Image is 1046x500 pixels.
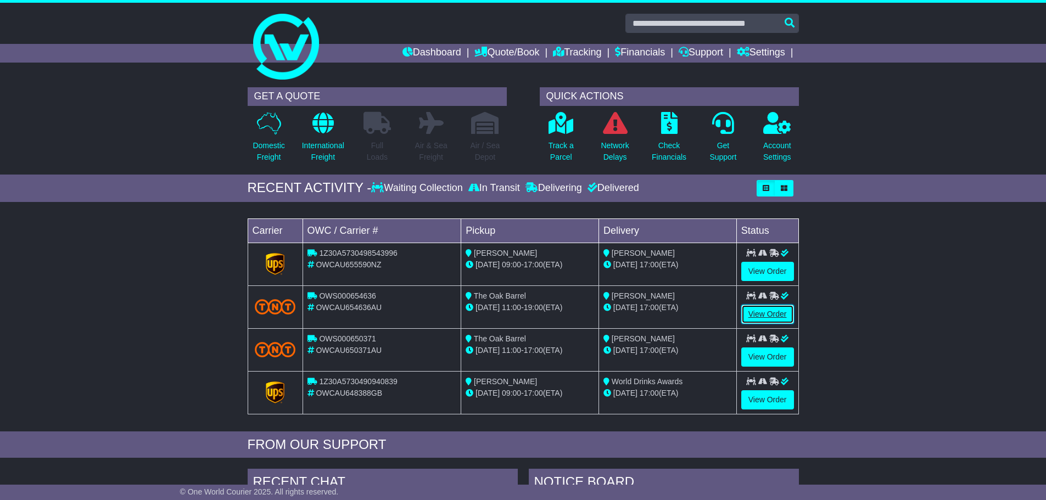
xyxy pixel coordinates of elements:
[474,334,526,343] span: The Oak Barrel
[523,182,585,194] div: Delivering
[736,218,798,243] td: Status
[466,182,523,194] div: In Transit
[415,140,448,163] p: Air & Sea Freight
[466,302,594,313] div: - (ETA)
[612,334,675,343] span: [PERSON_NAME]
[612,377,683,386] span: World Drinks Awards
[303,218,461,243] td: OWC / Carrier #
[316,389,382,397] span: OWCAU648388GB
[371,182,465,194] div: Waiting Collection
[301,111,345,169] a: InternationalFreight
[476,303,500,312] span: [DATE]
[474,44,539,63] a: Quote/Book
[613,260,637,269] span: [DATE]
[553,44,601,63] a: Tracking
[613,346,637,355] span: [DATE]
[741,390,794,409] a: View Order
[603,387,732,399] div: (ETA)
[679,44,723,63] a: Support
[476,346,500,355] span: [DATE]
[524,260,543,269] span: 17:00
[255,299,296,314] img: TNT_Domestic.png
[474,249,537,257] span: [PERSON_NAME]
[402,44,461,63] a: Dashboard
[248,218,303,243] td: Carrier
[737,44,785,63] a: Settings
[612,291,675,300] span: [PERSON_NAME]
[652,140,686,163] p: Check Financials
[502,346,521,355] span: 11:00
[502,260,521,269] span: 09:00
[266,381,284,403] img: GetCarrierServiceLogo
[255,342,296,357] img: TNT_Domestic.png
[316,260,381,269] span: OWCAU655590NZ
[180,487,339,496] span: © One World Courier 2025. All rights reserved.
[615,44,665,63] a: Financials
[601,140,629,163] p: Network Delays
[600,111,629,169] a: NetworkDelays
[253,140,284,163] p: Domestic Freight
[248,469,518,498] div: RECENT CHAT
[466,259,594,271] div: - (ETA)
[319,377,397,386] span: 1Z30A5730490940839
[651,111,687,169] a: CheckFinancials
[640,389,659,397] span: 17:00
[640,346,659,355] span: 17:00
[549,140,574,163] p: Track a Parcel
[548,111,574,169] a: Track aParcel
[461,218,599,243] td: Pickup
[741,347,794,367] a: View Order
[248,87,507,106] div: GET A QUOTE
[612,249,675,257] span: [PERSON_NAME]
[248,437,799,453] div: FROM OUR SUPPORT
[709,140,736,163] p: Get Support
[474,377,537,386] span: [PERSON_NAME]
[524,346,543,355] span: 17:00
[585,182,639,194] div: Delivered
[741,262,794,281] a: View Order
[763,111,792,169] a: AccountSettings
[613,389,637,397] span: [DATE]
[466,387,594,399] div: - (ETA)
[476,389,500,397] span: [DATE]
[709,111,737,169] a: GetSupport
[502,389,521,397] span: 09:00
[363,140,391,163] p: Full Loads
[640,303,659,312] span: 17:00
[319,334,376,343] span: OWS000650371
[302,140,344,163] p: International Freight
[613,303,637,312] span: [DATE]
[466,345,594,356] div: - (ETA)
[603,302,732,313] div: (ETA)
[474,291,526,300] span: The Oak Barrel
[763,140,791,163] p: Account Settings
[471,140,500,163] p: Air / Sea Depot
[524,303,543,312] span: 19:00
[319,249,397,257] span: 1Z30A5730498543996
[252,111,285,169] a: DomesticFreight
[524,389,543,397] span: 17:00
[316,303,382,312] span: OWCAU654636AU
[316,346,382,355] span: OWCAU650371AU
[529,469,799,498] div: NOTICE BOARD
[502,303,521,312] span: 11:00
[319,291,376,300] span: OWS000654636
[640,260,659,269] span: 17:00
[248,180,372,196] div: RECENT ACTIVITY -
[603,259,732,271] div: (ETA)
[598,218,736,243] td: Delivery
[266,253,284,275] img: GetCarrierServiceLogo
[476,260,500,269] span: [DATE]
[540,87,799,106] div: QUICK ACTIONS
[741,305,794,324] a: View Order
[603,345,732,356] div: (ETA)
